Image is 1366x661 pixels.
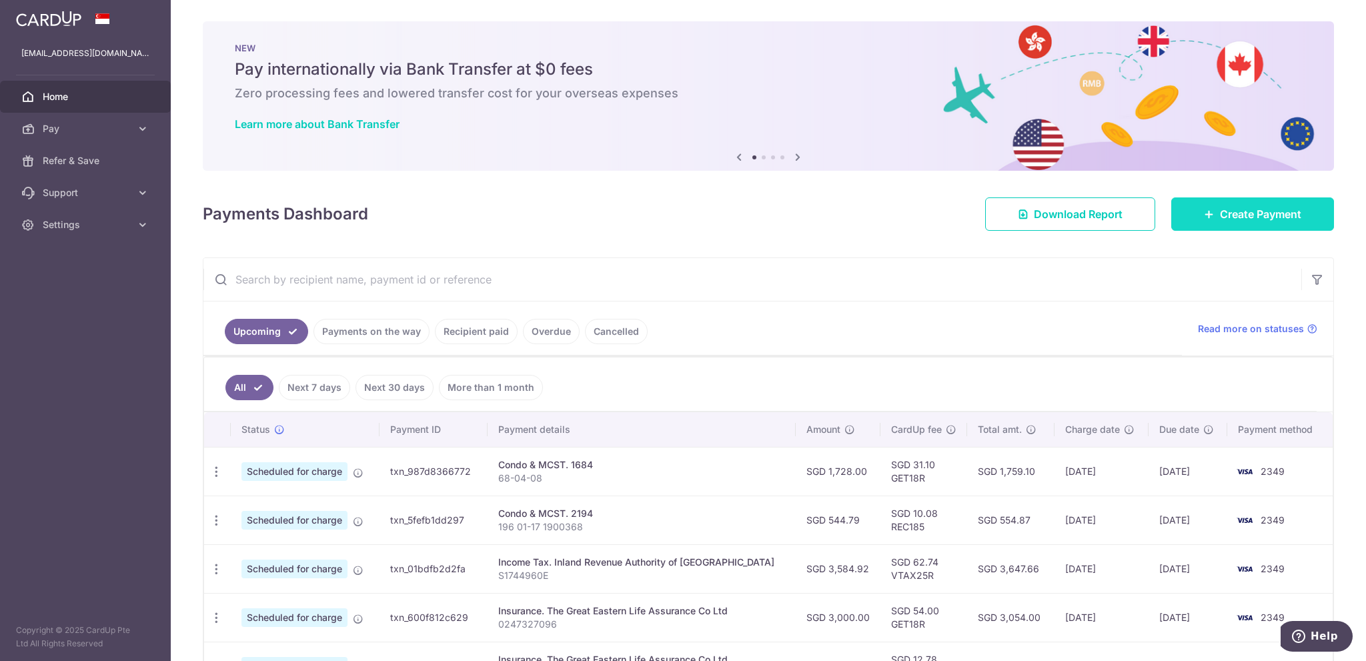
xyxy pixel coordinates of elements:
img: Bank transfer banner [203,21,1334,171]
span: Due date [1159,423,1199,436]
span: 2349 [1261,466,1285,477]
p: S1744960E [498,569,786,582]
div: Income Tax. Inland Revenue Authority of [GEOGRAPHIC_DATA] [498,556,786,569]
div: Condo & MCST. 2194 [498,507,786,520]
a: Create Payment [1171,197,1334,231]
td: SGD 3,647.66 [967,544,1055,593]
a: More than 1 month [439,375,543,400]
span: Read more on statuses [1198,322,1304,336]
th: Payment details [488,412,796,447]
span: Settings [43,218,131,231]
td: SGD 10.08 REC185 [880,496,967,544]
a: Recipient paid [435,319,518,344]
td: txn_987d8366772 [380,447,488,496]
td: SGD 31.10 GET18R [880,447,967,496]
span: Scheduled for charge [241,560,348,578]
a: Next 30 days [356,375,434,400]
img: Bank Card [1231,561,1258,577]
td: SGD 544.79 [796,496,880,544]
td: [DATE] [1149,544,1227,593]
a: Download Report [985,197,1155,231]
div: Insurance. The Great Eastern Life Assurance Co Ltd [498,604,786,618]
td: [DATE] [1149,496,1227,544]
img: Bank Card [1231,610,1258,626]
td: SGD 3,054.00 [967,593,1055,642]
td: [DATE] [1055,593,1149,642]
td: [DATE] [1149,593,1227,642]
td: SGD 3,000.00 [796,593,880,642]
p: [EMAIL_ADDRESS][DOMAIN_NAME] [21,47,149,60]
span: Refer & Save [43,154,131,167]
a: Payments on the way [313,319,430,344]
h6: Zero processing fees and lowered transfer cost for your overseas expenses [235,85,1302,101]
td: [DATE] [1055,447,1149,496]
span: Scheduled for charge [241,608,348,627]
h5: Pay internationally via Bank Transfer at $0 fees [235,59,1302,80]
a: Cancelled [585,319,648,344]
span: CardUp fee [891,423,942,436]
td: SGD 54.00 GET18R [880,593,967,642]
td: SGD 1,728.00 [796,447,880,496]
a: Next 7 days [279,375,350,400]
span: Amount [806,423,840,436]
td: SGD 1,759.10 [967,447,1055,496]
td: txn_01bdfb2d2fa [380,544,488,593]
td: txn_5fefb1dd297 [380,496,488,544]
th: Payment ID [380,412,488,447]
img: CardUp [16,11,81,27]
p: 196 01-17 1900368 [498,520,786,534]
span: Status [241,423,270,436]
td: SGD 62.74 VTAX25R [880,544,967,593]
a: Learn more about Bank Transfer [235,117,400,131]
span: Home [43,90,131,103]
p: 0247327096 [498,618,786,631]
span: Total amt. [978,423,1022,436]
img: Bank Card [1231,512,1258,528]
span: Download Report [1034,206,1123,222]
td: SGD 554.87 [967,496,1055,544]
span: Pay [43,122,131,135]
p: 68-04-08 [498,472,786,485]
span: Scheduled for charge [241,511,348,530]
span: Create Payment [1220,206,1301,222]
a: All [225,375,273,400]
td: SGD 3,584.92 [796,544,880,593]
a: Read more on statuses [1198,322,1317,336]
img: Bank Card [1231,464,1258,480]
th: Payment method [1227,412,1333,447]
span: Support [43,186,131,199]
td: [DATE] [1055,496,1149,544]
span: 2349 [1261,514,1285,526]
h4: Payments Dashboard [203,202,368,226]
td: txn_600f812c629 [380,593,488,642]
span: 2349 [1261,612,1285,623]
input: Search by recipient name, payment id or reference [203,258,1301,301]
p: NEW [235,43,1302,53]
div: Condo & MCST. 1684 [498,458,786,472]
td: [DATE] [1149,447,1227,496]
span: Scheduled for charge [241,462,348,481]
td: [DATE] [1055,544,1149,593]
span: 2349 [1261,563,1285,574]
a: Overdue [523,319,580,344]
iframe: Opens a widget where you can find more information [1281,621,1353,654]
span: Charge date [1065,423,1120,436]
a: Upcoming [225,319,308,344]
